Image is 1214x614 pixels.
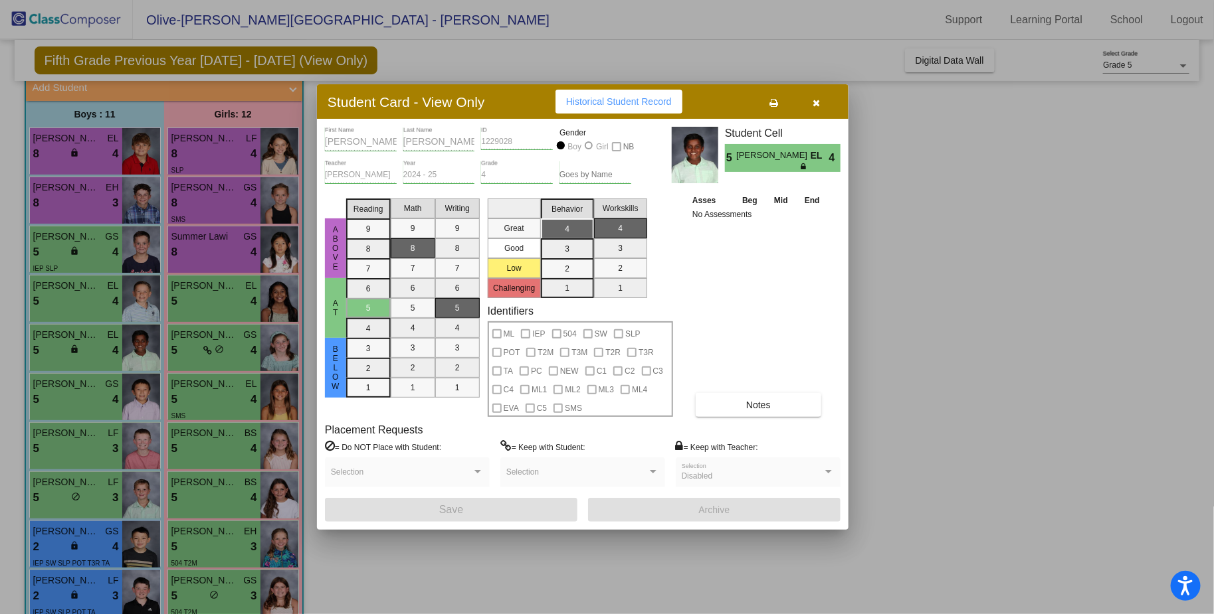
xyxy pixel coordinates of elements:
span: PC [531,363,542,379]
mat-label: Gender [559,127,631,139]
td: No Assessments [689,208,829,221]
span: C1 [597,363,607,379]
span: C4 [504,382,514,398]
button: Save [325,498,577,522]
span: Notes [746,400,771,410]
span: 504 [563,326,577,342]
span: Below [330,345,342,391]
input: goes by name [559,171,631,180]
div: Boy [567,141,582,153]
input: Enter ID [481,137,553,147]
span: C3 [653,363,663,379]
span: C5 [537,400,547,416]
span: EVA [504,400,519,416]
th: Asses [689,193,734,208]
span: [PERSON_NAME] [736,149,810,163]
span: Save [439,504,463,515]
span: EL [811,149,829,163]
span: 5 [725,150,736,166]
span: SW [595,326,607,342]
span: ML4 [632,382,647,398]
div: Girl [595,141,609,153]
th: Mid [766,193,796,208]
label: = Do NOT Place with Student: [325,440,441,453]
span: ABove [330,225,342,271]
label: = Keep with Teacher: [676,440,758,453]
span: ML3 [599,382,614,398]
span: POT [504,345,520,360]
span: 4 [829,150,841,166]
th: Beg [734,193,765,208]
span: Disabled [682,471,713,481]
span: T2R [605,345,621,360]
span: T3M [571,345,587,360]
span: Archive [699,504,730,515]
label: Identifiers [488,305,534,317]
h3: Student Card - View Only [328,94,485,110]
h3: Student Cell [725,127,841,139]
span: ML [504,326,515,342]
span: C2 [625,363,635,379]
span: ML1 [532,382,547,398]
span: T2M [538,345,554,360]
span: SMS [565,400,582,416]
span: IEP [532,326,545,342]
label: = Keep with Student: [500,440,585,453]
span: SLP [625,326,641,342]
span: NB [623,139,635,155]
input: grade [481,171,553,180]
span: T3R [639,345,654,360]
span: ML2 [565,382,580,398]
span: TA [504,363,513,379]
label: Placement Requests [325,423,423,436]
span: NEW [560,363,579,379]
th: End [796,193,828,208]
input: year [403,171,475,180]
span: Historical Student Record [566,96,672,107]
input: teacher [325,171,397,180]
button: Archive [588,498,841,522]
button: Notes [696,393,821,417]
button: Historical Student Record [556,90,682,114]
span: At [330,299,342,317]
